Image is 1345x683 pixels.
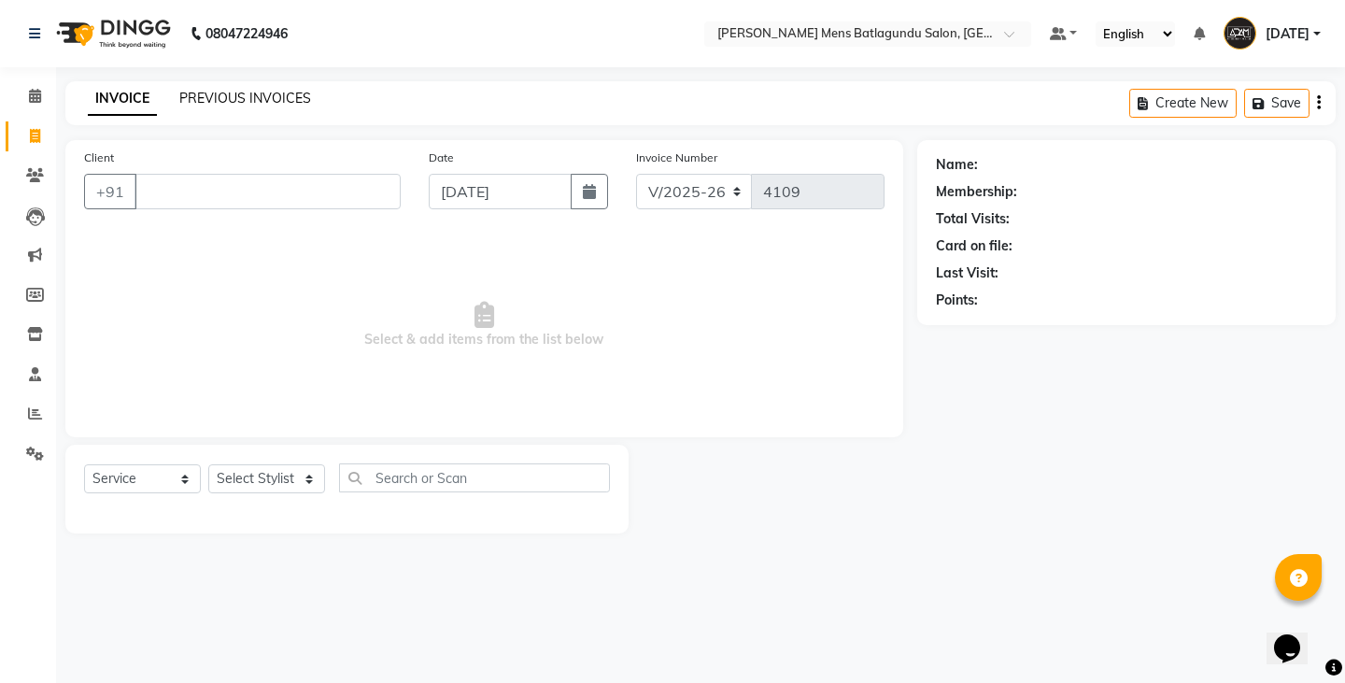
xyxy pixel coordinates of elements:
[1244,89,1310,118] button: Save
[84,174,136,209] button: +91
[205,7,288,60] b: 08047224946
[936,182,1017,202] div: Membership:
[88,82,157,116] a: INVOICE
[936,291,978,310] div: Points:
[1266,24,1310,44] span: [DATE]
[84,149,114,166] label: Client
[48,7,176,60] img: logo
[429,149,454,166] label: Date
[936,209,1010,229] div: Total Visits:
[936,155,978,175] div: Name:
[134,174,401,209] input: Search by Name/Mobile/Email/Code
[84,232,885,419] span: Select & add items from the list below
[936,236,1012,256] div: Card on file:
[936,263,998,283] div: Last Visit:
[636,149,717,166] label: Invoice Number
[1224,17,1256,50] img: Raja
[1267,608,1326,664] iframe: chat widget
[179,90,311,107] a: PREVIOUS INVOICES
[1129,89,1237,118] button: Create New
[339,463,610,492] input: Search or Scan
